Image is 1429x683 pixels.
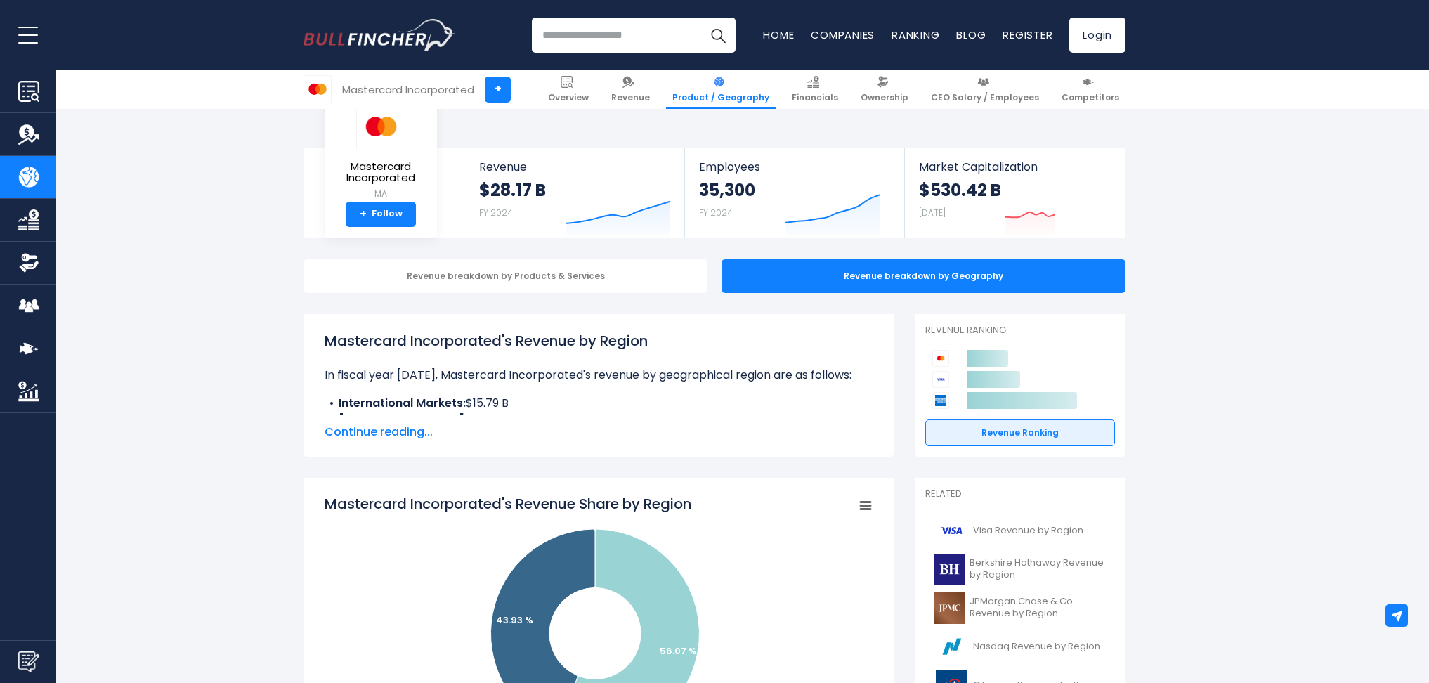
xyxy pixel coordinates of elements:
text: 43.93 % [496,613,533,627]
img: V logo [934,515,969,547]
img: Bullfincher logo [304,19,455,51]
a: Market Capitalization $530.42 B [DATE] [905,148,1124,238]
span: Market Capitalization [919,160,1110,174]
small: FY 2024 [479,207,513,219]
a: Mastercard Incorporated MA [335,103,426,202]
span: Mastercard Incorporated [336,161,426,184]
button: Search [700,18,736,53]
p: In fiscal year [DATE], Mastercard Incorporated's revenue by geographical region are as follows: [325,367,873,384]
span: Financials [792,92,838,103]
span: Employees [699,160,889,174]
span: Nasdaq Revenue by Region [973,641,1100,653]
a: JPMorgan Chase & Co. Revenue by Region [925,589,1115,627]
span: Visa Revenue by Region [973,525,1083,537]
a: + [485,77,511,103]
strong: 35,300 [699,179,755,201]
a: Employees 35,300 FY 2024 [685,148,903,238]
strong: $530.42 B [919,179,1001,201]
img: MA logo [304,76,331,103]
a: Login [1069,18,1125,53]
a: Ownership [854,70,915,109]
h1: Mastercard Incorporated's Revenue by Region [325,330,873,351]
a: Nasdaq Revenue by Region [925,627,1115,666]
a: Visa Revenue by Region [925,512,1115,550]
strong: + [360,208,367,221]
img: JPM logo [934,592,965,624]
a: Revenue $28.17 B FY 2024 [465,148,685,238]
text: 56.07 % [660,644,697,658]
small: FY 2024 [699,207,733,219]
li: $12.38 B [325,412,873,429]
img: Ownership [18,252,39,273]
img: American Express Company competitors logo [932,392,949,409]
img: NDAQ logo [934,631,969,663]
a: Ranking [892,27,939,42]
span: Competitors [1062,92,1119,103]
a: Blog [956,27,986,42]
b: [GEOGRAPHIC_DATA]: [339,412,467,428]
p: Revenue Ranking [925,325,1115,337]
a: Companies [811,27,875,42]
div: Revenue breakdown by Products & Services [304,259,707,293]
a: Revenue [605,70,656,109]
small: [DATE] [919,207,946,219]
span: Product / Geography [672,92,769,103]
a: Overview [542,70,595,109]
span: Revenue [479,160,671,174]
div: Mastercard Incorporated [342,82,474,98]
a: Competitors [1055,70,1125,109]
a: Financials [785,70,844,109]
a: Home [763,27,794,42]
a: Berkshire Hathaway Revenue by Region [925,550,1115,589]
img: BRK-B logo [934,554,965,585]
span: CEO Salary / Employees [931,92,1039,103]
span: Berkshire Hathaway Revenue by Region [970,557,1107,581]
span: Revenue [611,92,650,103]
b: International Markets: [339,395,466,411]
img: Mastercard Incorporated competitors logo [932,350,949,367]
li: $15.79 B [325,395,873,412]
strong: $28.17 B [479,179,546,201]
img: MA logo [356,103,405,150]
span: JPMorgan Chase & Co. Revenue by Region [970,596,1107,620]
span: Ownership [861,92,908,103]
span: Overview [548,92,589,103]
p: Related [925,488,1115,500]
span: Continue reading... [325,424,873,441]
tspan: Mastercard Incorporated's Revenue Share by Region [325,494,691,514]
a: CEO Salary / Employees [925,70,1045,109]
img: Visa competitors logo [932,371,949,388]
a: Register [1003,27,1052,42]
div: Revenue breakdown by Geography [722,259,1125,293]
a: Go to homepage [304,19,455,51]
a: Revenue Ranking [925,419,1115,446]
a: +Follow [346,202,416,227]
small: MA [336,188,426,200]
a: Product / Geography [666,70,776,109]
